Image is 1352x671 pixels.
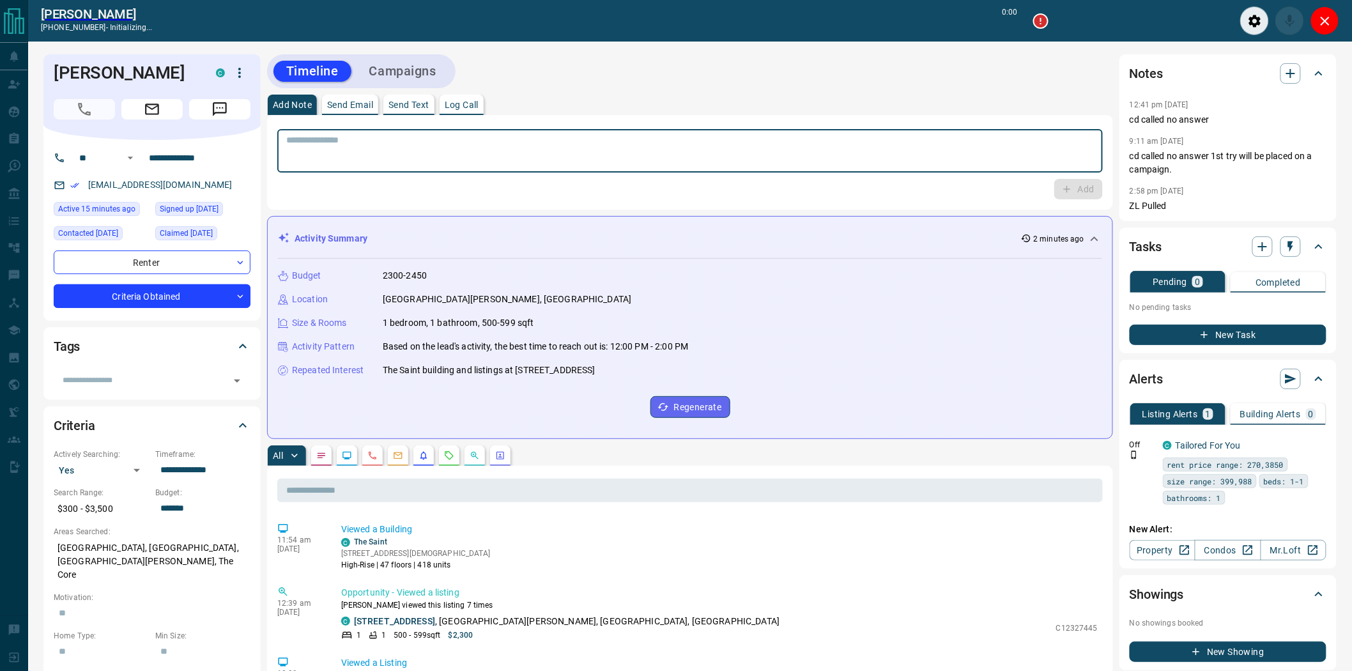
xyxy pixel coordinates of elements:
[650,396,730,418] button: Regenerate
[1195,540,1261,560] a: Condos
[54,63,197,83] h1: [PERSON_NAME]
[357,61,449,82] button: Campaigns
[54,336,80,357] h2: Tags
[367,451,378,461] svg: Calls
[1130,540,1195,560] a: Property
[54,487,149,498] p: Search Range:
[383,340,688,353] p: Based on the lead's activity, the best time to reach out is: 12:00 PM - 2:00 PM
[1130,439,1155,451] p: Off
[58,203,135,215] span: Active 15 minutes ago
[1130,451,1139,459] svg: Push Notification Only
[277,544,322,553] p: [DATE]
[393,451,403,461] svg: Emails
[1130,137,1184,146] p: 9:11 am [DATE]
[155,630,250,642] p: Min Size:
[54,410,250,441] div: Criteria
[1130,231,1326,262] div: Tasks
[123,150,138,166] button: Open
[54,526,250,537] p: Areas Searched:
[160,203,219,215] span: Signed up [DATE]
[495,451,505,461] svg: Agent Actions
[1130,364,1326,394] div: Alerts
[341,599,1098,611] p: [PERSON_NAME] viewed this listing 7 times
[1130,236,1162,257] h2: Tasks
[54,592,250,603] p: Motivation:
[121,99,183,120] span: Email
[1130,642,1326,662] button: New Showing
[388,100,429,109] p: Send Text
[354,537,387,546] a: The Saint
[341,538,350,547] div: condos.ca
[278,227,1102,251] div: Activity Summary2 minutes ago
[1130,58,1326,89] div: Notes
[189,99,250,120] span: Message
[1264,475,1304,488] span: beds: 1-1
[54,251,250,274] div: Renter
[1130,150,1326,176] p: cd called no answer 1st try will be placed on a campaign.
[54,537,250,585] p: [GEOGRAPHIC_DATA], [GEOGRAPHIC_DATA], [GEOGRAPHIC_DATA][PERSON_NAME], The Core
[1142,410,1198,419] p: Listing Alerts
[341,656,1098,670] p: Viewed a Listing
[394,629,440,641] p: 500 - 599 sqft
[58,227,118,240] span: Contacted [DATE]
[54,331,250,362] div: Tags
[1261,540,1326,560] a: Mr.Loft
[1130,579,1326,610] div: Showings
[1240,6,1269,35] div: Audio Settings
[383,269,427,282] p: 2300-2450
[1256,278,1301,287] p: Completed
[1309,410,1314,419] p: 0
[54,202,149,220] div: Thu Aug 14 2025
[341,559,491,571] p: High-Rise | 47 floors | 418 units
[1130,584,1184,605] h2: Showings
[1240,410,1301,419] p: Building Alerts
[419,451,429,461] svg: Listing Alerts
[1275,6,1304,35] div: Mute
[277,599,322,608] p: 12:39 am
[292,340,355,353] p: Activity Pattern
[1153,277,1187,286] p: Pending
[155,226,250,244] div: Wed Jun 25 2025
[292,269,321,282] p: Budget
[41,22,153,33] p: [PHONE_NUMBER] -
[155,202,250,220] div: Wed Jun 25 2025
[54,449,149,460] p: Actively Searching:
[1130,113,1326,127] p: cd called no answer
[357,629,361,641] p: 1
[342,451,352,461] svg: Lead Browsing Activity
[292,364,364,377] p: Repeated Interest
[70,181,79,190] svg: Email Verified
[155,449,250,460] p: Timeframe:
[1167,475,1252,488] span: size range: 399,988
[1206,410,1211,419] p: 1
[1310,6,1339,35] div: Close
[1130,617,1326,629] p: No showings booked
[470,451,480,461] svg: Opportunities
[54,284,250,308] div: Criteria Obtained
[160,227,213,240] span: Claimed [DATE]
[354,615,780,628] p: , [GEOGRAPHIC_DATA][PERSON_NAME], [GEOGRAPHIC_DATA], [GEOGRAPHIC_DATA]
[273,451,283,460] p: All
[341,548,491,559] p: [STREET_ADDRESS][DEMOGRAPHIC_DATA]
[383,316,534,330] p: 1 bedroom, 1 bathroom, 500-599 sqft
[1130,325,1326,345] button: New Task
[1163,441,1172,450] div: condos.ca
[277,536,322,544] p: 11:54 am
[381,629,386,641] p: 1
[292,293,328,306] p: Location
[316,451,326,461] svg: Notes
[1167,491,1221,504] span: bathrooms: 1
[1130,199,1326,213] p: ZL Pulled
[383,364,595,377] p: The Saint building and listings at [STREET_ADDRESS]
[1130,100,1188,109] p: 12:41 pm [DATE]
[292,316,347,330] p: Size & Rooms
[1176,440,1241,451] a: Tailored For You
[327,100,373,109] p: Send Email
[295,232,367,245] p: Activity Summary
[228,372,246,390] button: Open
[41,6,153,22] a: [PERSON_NAME]
[54,99,115,120] span: Call
[1195,277,1200,286] p: 0
[110,23,153,32] span: initializing...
